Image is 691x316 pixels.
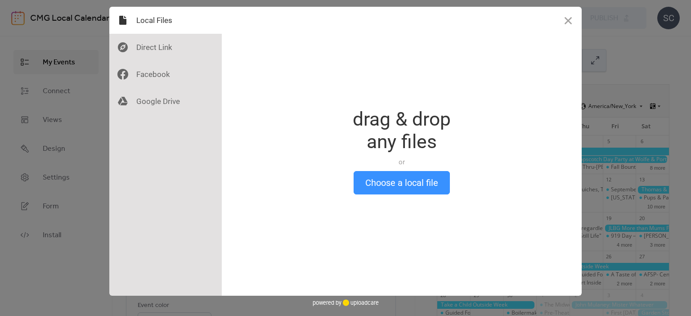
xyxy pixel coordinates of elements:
[354,171,450,194] button: Choose a local file
[353,158,451,167] div: or
[555,7,582,34] button: Close
[341,299,379,306] a: uploadcare
[313,296,379,309] div: powered by
[109,7,222,34] div: Local Files
[109,88,222,115] div: Google Drive
[353,108,451,153] div: drag & drop any files
[109,61,222,88] div: Facebook
[109,34,222,61] div: Direct Link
